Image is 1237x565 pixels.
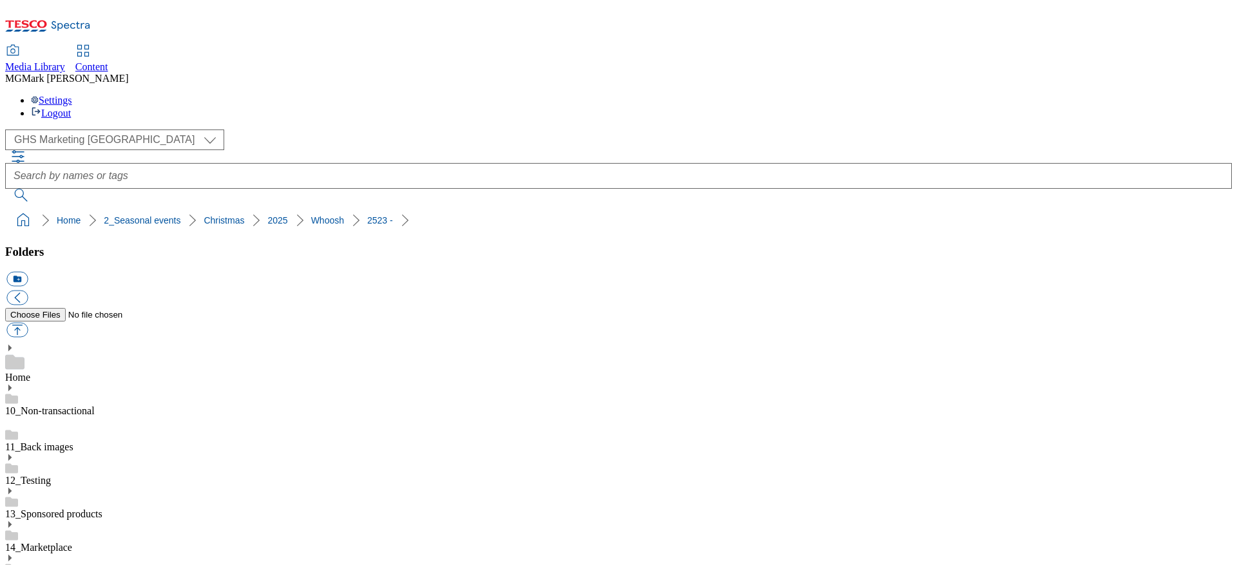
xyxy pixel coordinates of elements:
[5,441,73,452] a: 11_Back images
[204,215,244,225] a: Christmas
[75,46,108,73] a: Content
[31,95,72,106] a: Settings
[31,108,71,119] a: Logout
[5,508,102,519] a: 13_Sponsored products
[5,542,72,553] a: 14_Marketplace
[13,210,34,231] a: home
[5,73,22,84] span: MG
[57,215,81,225] a: Home
[75,61,108,72] span: Content
[311,215,344,225] a: Whoosh
[22,73,129,84] span: Mark [PERSON_NAME]
[5,405,95,416] a: 10_Non-transactional
[5,163,1232,189] input: Search by names or tags
[104,215,180,225] a: 2_Seasonal events
[5,61,65,72] span: Media Library
[5,372,30,383] a: Home
[5,208,1232,233] nav: breadcrumb
[5,245,1232,259] h3: Folders
[5,475,51,486] a: 12_Testing
[5,46,65,73] a: Media Library
[367,215,393,225] a: 2523 -
[267,215,287,225] a: 2025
